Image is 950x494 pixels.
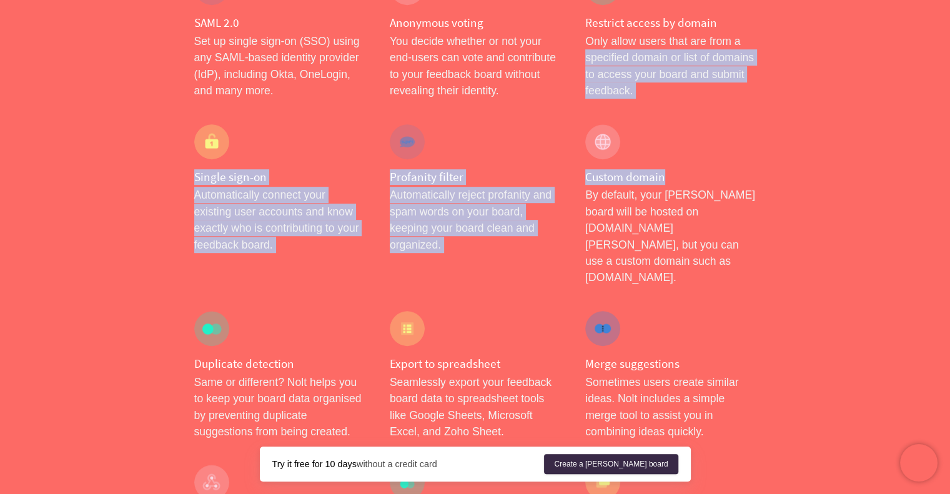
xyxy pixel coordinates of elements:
[585,356,756,372] h4: Merge suggestions
[544,454,678,474] a: Create a [PERSON_NAME] board
[194,15,365,31] h4: SAML 2.0
[194,187,365,253] p: Automatically connect your existing user accounts and know exactly who is contributing to your fe...
[390,33,560,99] p: You decide whether or not your end-users can vote and contribute to your feedback board without r...
[272,458,545,470] div: without a credit card
[585,169,756,185] h4: Custom domain
[194,374,365,440] p: Same or different? Nolt helps you to keep your board data organised by preventing duplicate sugge...
[585,374,756,440] p: Sometimes users create similar ideas. Nolt includes a simple merge tool to assist you in combinin...
[272,459,357,469] strong: Try it free for 10 days
[900,444,938,482] iframe: Chatra live chat
[585,187,756,285] p: By default, your [PERSON_NAME] board will be hosted on [DOMAIN_NAME][PERSON_NAME], but you can us...
[585,15,756,31] h4: Restrict access by domain
[390,169,560,185] h4: Profanity filter
[390,356,560,372] h4: Export to spreadsheet
[390,187,560,253] p: Automatically reject profanity and spam words on your board, keeping your board clean and organized.
[390,374,560,440] p: Seamlessly export your feedback board data to spreadsheet tools like Google Sheets, Microsoft Exc...
[194,169,365,185] h4: Single sign-on
[390,15,560,31] h4: Anonymous voting
[194,33,365,99] p: Set up single sign-on (SSO) using any SAML-based identity provider (IdP), including Okta, OneLogi...
[585,33,756,99] p: Only allow users that are from a specified domain or list of domains to access your board and sub...
[194,356,365,372] h4: Duplicate detection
